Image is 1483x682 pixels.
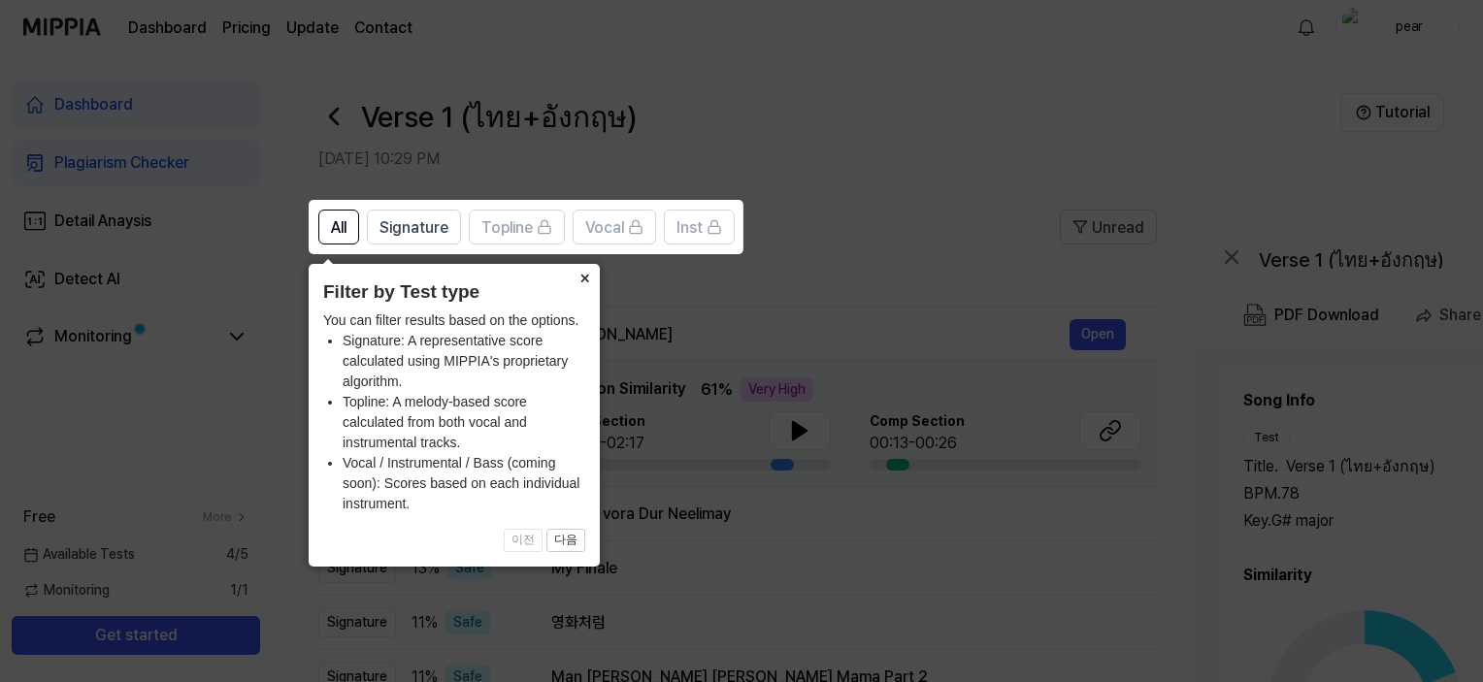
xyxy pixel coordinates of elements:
button: All [318,210,359,244]
span: Topline [481,216,533,240]
div: You can filter results based on the options. [323,310,585,514]
button: Close [569,264,600,291]
span: Signature [379,216,448,240]
button: Inst [664,210,735,244]
span: Inst [676,216,703,240]
button: Vocal [573,210,656,244]
li: Topline: A melody-based score calculated from both vocal and instrumental tracks. [343,392,585,453]
button: Signature [367,210,461,244]
span: Vocal [585,216,624,240]
header: Filter by Test type [323,278,585,307]
li: Vocal / Instrumental / Bass (coming soon): Scores based on each individual instrument. [343,453,585,514]
button: Topline [469,210,565,244]
li: Signature: A representative score calculated using MIPPIA's proprietary algorithm. [343,331,585,392]
button: 다음 [546,529,585,552]
span: All [331,216,346,240]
